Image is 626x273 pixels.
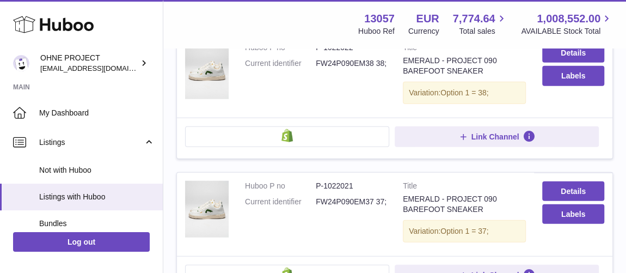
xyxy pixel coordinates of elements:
strong: Title [403,181,526,194]
span: 7,774.64 [453,11,495,26]
span: Bundles [39,219,155,229]
span: My Dashboard [39,108,155,118]
span: 1,008,552.00 [537,11,600,26]
button: Labels [542,66,604,86]
span: Option 1 = 37; [440,227,488,235]
div: Variation: [403,82,526,104]
span: Link Channel [471,132,519,142]
dt: Current identifier [245,58,316,69]
dt: Current identifier [245,197,316,207]
dd: FW24P090EM38 38; [316,58,386,69]
a: Details [542,181,604,201]
span: Listings with Huboo [39,192,155,202]
img: shopify-small.png [281,129,293,142]
img: EMERALD - PROJECT 090 BAREFOOT SNEAKER [185,181,229,238]
dd: FW24P090EM37 37; [316,197,386,207]
span: AVAILABLE Stock Total [521,26,613,37]
button: Labels [542,204,604,224]
span: [EMAIL_ADDRESS][DOMAIN_NAME] [40,64,160,72]
span: Not with Huboo [39,165,155,175]
div: Currency [408,26,439,37]
a: Log out [13,232,150,252]
a: Details [542,43,604,63]
span: Total sales [459,26,507,37]
img: EMERALD - PROJECT 090 BAREFOOT SNEAKER [185,43,229,99]
span: Listings [39,137,143,148]
img: internalAdmin-13057@internal.huboo.com [13,55,29,71]
button: Link Channel [395,126,599,147]
div: Variation: [403,220,526,242]
dd: P-1022021 [316,181,386,191]
a: 1,008,552.00 AVAILABLE Stock Total [521,11,613,37]
span: Option 1 = 38; [440,88,488,97]
strong: 13057 [364,11,395,26]
div: EMERALD - PROJECT 090 BAREFOOT SNEAKER [403,194,526,215]
div: OHNE PROJECT [40,53,138,74]
div: Huboo Ref [358,26,395,37]
a: 7,774.64 Total sales [453,11,508,37]
dt: Huboo P no [245,181,316,191]
strong: EUR [416,11,439,26]
div: EMERALD - PROJECT 090 BAREFOOT SNEAKER [403,56,526,76]
strong: Title [403,43,526,56]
